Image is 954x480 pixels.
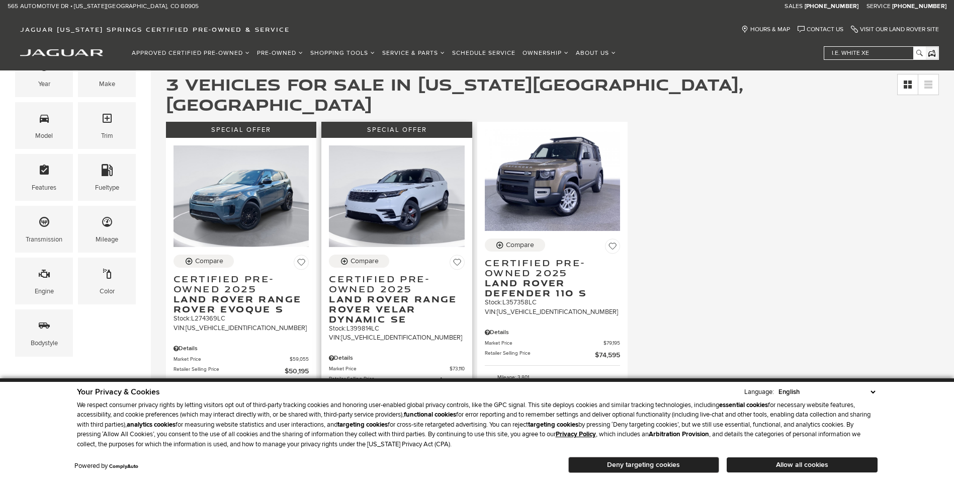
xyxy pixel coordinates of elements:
div: Language: [744,389,774,395]
div: Model [35,130,53,141]
a: [PHONE_NUMBER] [892,3,946,11]
strong: Arbitration Provision [649,430,709,438]
a: jaguar [20,48,103,56]
span: $73,110 [450,365,465,373]
span: $74,595 [595,350,620,360]
img: Jaguar [20,49,103,56]
div: MakeMake [78,50,136,97]
div: TrimTrim [78,102,136,149]
div: MileageMileage [78,206,136,253]
span: Service [866,3,891,10]
span: Retailer Selling Price [485,350,595,360]
a: Retailer Selling Price $50,195 [174,366,309,376]
span: Sales [785,3,803,10]
div: VIN: [US_VEHICLE_IDENTIFICATION_NUMBER] [329,333,464,342]
div: EngineEngine [15,258,73,304]
span: Certified Pre-Owned 2025 [329,274,457,294]
span: 3 Vehicles for Sale in [US_STATE][GEOGRAPHIC_DATA], [GEOGRAPHIC_DATA] [166,72,743,116]
a: Market Price $59,055 [174,356,309,363]
div: Special Offer [166,122,316,138]
span: Transmission [38,213,50,234]
div: TransmissionTransmission [15,206,73,253]
div: Pricing Details - Certified Pre-Owned 2025 Land Rover Range Rover Evoque S [174,344,309,353]
div: Compare [195,257,223,266]
div: Features [32,182,56,193]
span: Certified Pre-Owned 2025 [485,258,613,278]
span: Features [38,162,50,182]
button: Compare Vehicle [329,255,389,268]
div: Bodystyle [31,338,58,349]
a: Certified Pre-Owned 2025Land Rover Range Rover Velar Dynamic SE [329,274,464,324]
span: Land Rover Range Rover Evoque S [174,294,301,314]
a: Jaguar [US_STATE] Springs Certified Pre-Owned & Service [15,26,295,33]
a: 565 Automotive Dr • [US_STATE][GEOGRAPHIC_DATA], CO 80905 [8,3,199,11]
div: Trim [101,130,113,141]
div: Stock : L274369LC [174,314,309,323]
div: Compare [351,257,379,266]
div: Color [100,286,115,297]
span: $50,195 [285,366,309,376]
a: Ownership [519,44,572,62]
div: FeaturesFeatures [15,154,73,201]
a: [PHONE_NUMBER] [805,3,859,11]
div: FueltypeFueltype [78,154,136,201]
strong: functional cookies [404,411,456,419]
a: ComplyAuto [109,463,138,469]
button: Save Vehicle [605,238,620,258]
li: Mileage: 3,801 [485,371,620,384]
nav: Main Navigation [128,44,620,62]
div: Stock : L399814LC [329,324,464,333]
a: Retailer Selling Price $62,395 [329,375,464,386]
button: Save Vehicle [294,255,309,274]
div: Make [99,78,115,90]
span: $62,395 [439,375,465,386]
div: Fueltype [95,182,119,193]
span: Market Price [329,365,449,373]
img: 2025 Land Rover Range Rover Velar Dynamic SE [329,145,464,247]
a: About Us [572,44,620,62]
a: Certified Pre-Owned 2025Land Rover Defender 110 S [485,258,620,298]
button: Save Vehicle [450,255,465,274]
a: Pre-Owned [253,44,307,62]
span: Market Price [485,340,603,347]
strong: analytics cookies [127,421,176,429]
span: Land Rover Defender 110 S [485,278,613,298]
span: Fueltype [101,162,113,182]
a: Schedule Service [449,44,519,62]
a: Contact Us [798,26,843,33]
div: ColorColor [78,258,136,304]
div: VIN: [US_VEHICLE_IDENTIFICATION_NUMBER] [174,324,309,333]
select: Language Select [776,387,878,397]
strong: essential cookies [719,401,768,409]
div: Mileage [96,234,118,245]
div: Transmission [26,234,62,245]
button: Allow all cookies [727,457,878,472]
strong: targeting cookies [528,421,578,429]
span: Mileage [101,213,113,234]
span: Jaguar [US_STATE] Springs Certified Pre-Owned & Service [20,26,290,33]
span: Market Price [174,356,290,363]
a: Market Price $73,110 [329,365,464,373]
span: $79,195 [603,340,620,347]
button: Deny targeting cookies [568,457,719,473]
div: Special Offer [321,122,472,138]
a: Privacy Policy [556,430,596,438]
img: 2025 Land Rover Defender 110 S [485,129,620,231]
img: 2025 Land Rover Range Rover Evoque S [174,145,309,247]
span: Color [101,265,113,286]
span: Retailer Selling Price [174,366,285,376]
div: Pricing Details - Certified Pre-Owned 2025 Land Rover Range Rover Velar Dynamic SE [329,354,464,363]
p: We respect consumer privacy rights by letting visitors opt out of third-party tracking cookies an... [77,401,878,450]
span: Bodystyle [38,317,50,338]
span: Your Privacy & Cookies [77,387,160,397]
button: Compare Vehicle [485,238,545,252]
strong: targeting cookies [337,421,388,429]
input: i.e. White XE [824,47,925,59]
div: VIN: [US_VEHICLE_IDENTIFICATION_NUMBER] [485,307,620,316]
span: Trim [101,110,113,130]
a: Approved Certified Pre-Owned [128,44,253,62]
div: YearYear [15,50,73,97]
button: Compare Vehicle [174,255,234,268]
a: Market Price $79,195 [485,340,620,347]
